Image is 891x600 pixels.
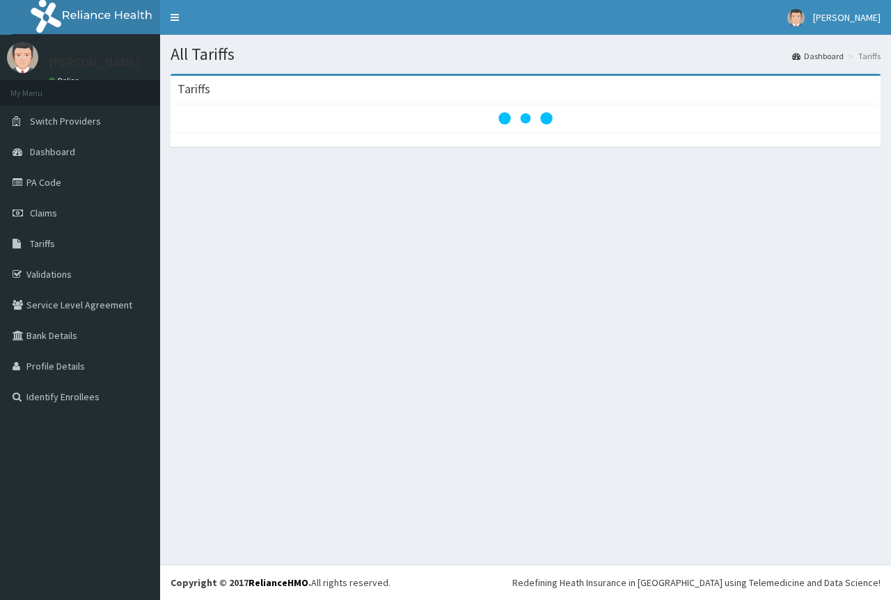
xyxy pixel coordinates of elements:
span: Claims [30,207,57,219]
img: User Image [787,9,805,26]
strong: Copyright © 2017 . [171,576,311,589]
a: Dashboard [792,50,844,62]
h1: All Tariffs [171,45,881,63]
span: Tariffs [30,237,55,250]
span: Dashboard [30,145,75,158]
span: [PERSON_NAME] [813,11,881,24]
svg: audio-loading [498,90,553,146]
span: Switch Providers [30,115,101,127]
div: Redefining Heath Insurance in [GEOGRAPHIC_DATA] using Telemedicine and Data Science! [512,576,881,590]
a: RelianceHMO [249,576,308,589]
h3: Tariffs [178,83,210,95]
footer: All rights reserved. [160,565,891,600]
img: User Image [7,42,38,73]
p: [PERSON_NAME] [49,56,140,69]
a: Online [49,76,82,86]
li: Tariffs [845,50,881,62]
